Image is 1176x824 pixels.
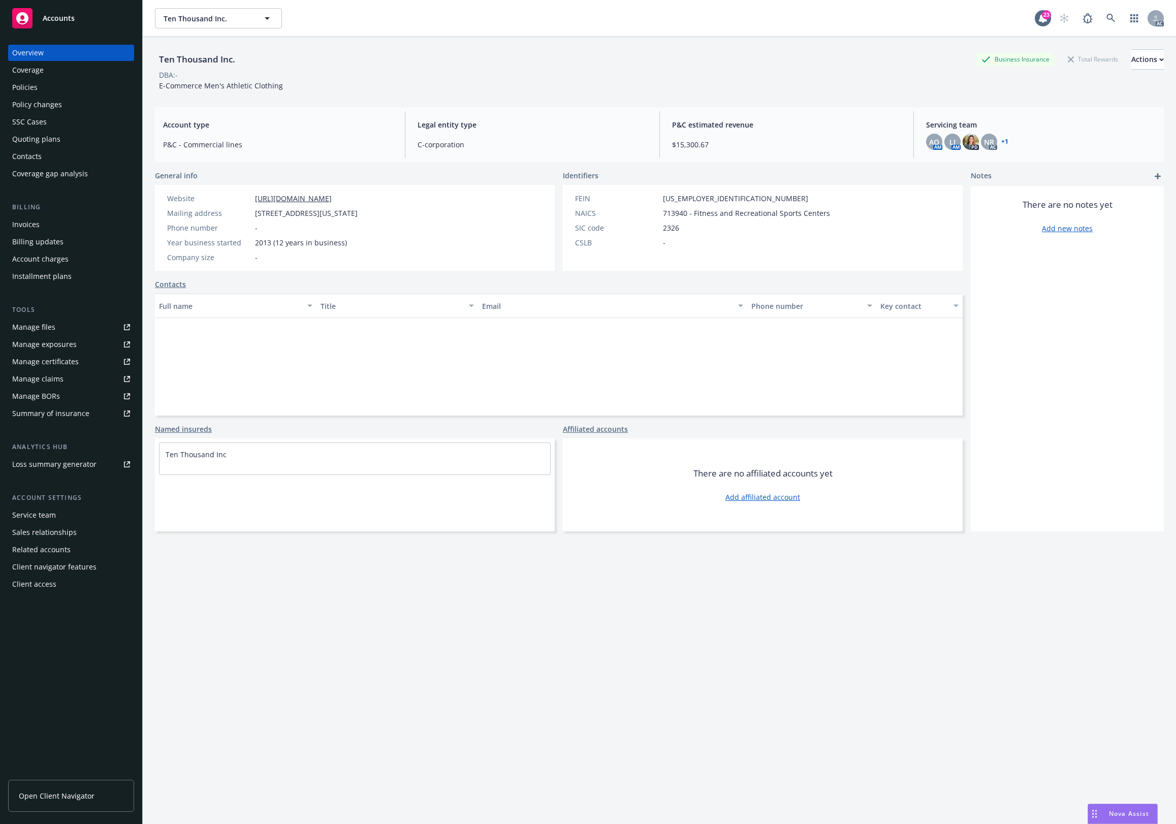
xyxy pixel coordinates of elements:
a: Client navigator features [8,559,134,575]
a: Add new notes [1042,223,1093,234]
a: Coverage [8,62,134,78]
span: Servicing team [926,119,1156,130]
div: Phone number [167,223,251,233]
div: Contacts [12,148,42,165]
div: Actions [1131,50,1164,69]
div: Email [482,301,732,311]
a: Account charges [8,251,134,267]
button: Ten Thousand Inc. [155,8,282,28]
span: Identifiers [563,170,598,181]
div: Company size [167,252,251,263]
a: [URL][DOMAIN_NAME] [255,194,332,203]
span: 713940 - Fitness and Recreational Sports Centers [663,208,830,218]
a: SSC Cases [8,114,134,130]
button: Full name [155,294,316,318]
div: Overview [12,45,44,61]
a: Add affiliated account [725,492,800,502]
div: Analytics hub [8,442,134,452]
a: Policy changes [8,97,134,113]
div: Client navigator features [12,559,97,575]
div: Manage files [12,319,55,335]
a: Contacts [155,279,186,290]
span: - [255,223,258,233]
div: Policies [12,79,38,96]
div: SIC code [575,223,659,233]
a: Invoices [8,216,134,233]
div: Client access [12,576,56,592]
a: Client access [8,576,134,592]
a: Report a Bug [1077,8,1098,28]
span: - [255,252,258,263]
a: Switch app [1124,8,1145,28]
div: Invoices [12,216,40,233]
div: Tools [8,305,134,315]
div: Business Insurance [976,53,1055,66]
span: 2013 (12 years in business) [255,237,347,248]
span: NR [984,137,994,147]
a: Installment plans [8,268,134,284]
div: Key contact [880,301,947,311]
a: Sales relationships [8,524,134,541]
span: Open Client Navigator [19,790,94,801]
div: Coverage [12,62,44,78]
a: Affiliated accounts [563,424,628,434]
span: 2326 [663,223,679,233]
div: Coverage gap analysis [12,166,88,182]
a: Service team [8,507,134,523]
a: Manage BORs [8,388,134,404]
a: Related accounts [8,542,134,558]
a: Contacts [8,148,134,165]
div: Year business started [167,237,251,248]
span: Manage exposures [8,336,134,353]
span: P&C - Commercial lines [163,139,393,150]
span: LI [949,137,956,147]
button: Actions [1131,49,1164,70]
div: Billing updates [12,234,63,250]
a: Manage claims [8,371,134,387]
div: Full name [159,301,301,311]
a: Summary of insurance [8,405,134,422]
div: Account charges [12,251,69,267]
div: Service team [12,507,56,523]
span: AO [929,137,939,147]
div: Manage exposures [12,336,77,353]
div: Manage certificates [12,354,79,370]
span: $15,300.67 [672,139,902,150]
div: Summary of insurance [12,405,89,422]
a: Start snowing [1054,8,1074,28]
div: DBA: - [159,70,178,80]
a: Coverage gap analysis [8,166,134,182]
div: Total Rewards [1063,53,1123,66]
span: P&C estimated revenue [672,119,902,130]
span: Legal entity type [418,119,647,130]
span: There are no affiliated accounts yet [693,467,833,480]
div: Phone number [751,301,861,311]
span: E-Commerce Men's Athletic Clothing [159,81,283,90]
div: Billing [8,202,134,212]
span: Account type [163,119,393,130]
a: +1 [1001,139,1008,145]
span: General info [155,170,198,181]
a: Named insureds [155,424,212,434]
span: There are no notes yet [1023,199,1113,211]
a: Search [1101,8,1121,28]
a: Billing updates [8,234,134,250]
a: Ten Thousand Inc [166,450,227,459]
a: Policies [8,79,134,96]
a: Quoting plans [8,131,134,147]
button: Title [316,294,478,318]
button: Nova Assist [1088,804,1158,824]
div: Manage claims [12,371,63,387]
div: Website [167,193,251,204]
div: NAICS [575,208,659,218]
a: Manage certificates [8,354,134,370]
div: Policy changes [12,97,62,113]
a: add [1152,170,1164,182]
span: Ten Thousand Inc. [164,13,251,24]
button: Email [478,294,747,318]
button: Phone number [747,294,876,318]
span: [US_EMPLOYER_IDENTIFICATION_NUMBER] [663,193,808,204]
a: Loss summary generator [8,456,134,472]
a: Manage files [8,319,134,335]
div: 23 [1042,10,1051,19]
